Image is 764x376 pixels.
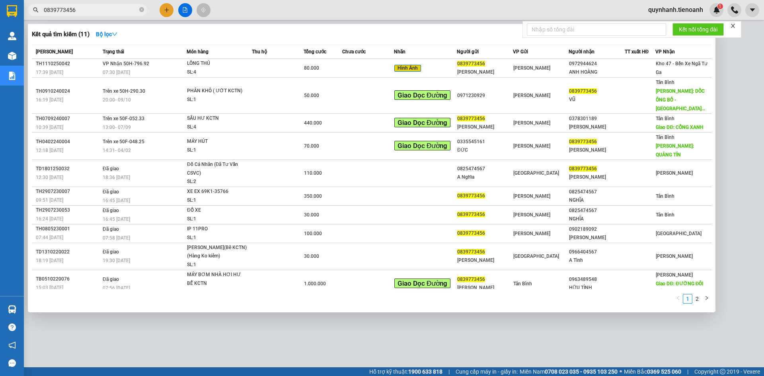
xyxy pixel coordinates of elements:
[103,49,124,55] span: Trạng thái
[187,95,247,104] div: SL: 1
[187,59,247,68] div: LỒNG THÚ
[36,187,100,196] div: TH2907230007
[683,294,692,303] a: 1
[304,49,326,55] span: Tổng cước
[730,23,736,29] span: close
[304,120,322,126] span: 440.000
[7,5,17,17] img: logo-vxr
[304,231,322,236] span: 100.000
[656,231,702,236] span: [GEOGRAPHIC_DATA]
[187,244,247,261] div: [PERSON_NAME](Bể KCTN)(Hàng Ko kiểm)
[655,49,675,55] span: VP Nhận
[8,72,16,80] img: solution-icon
[673,294,683,304] button: left
[103,125,131,130] span: 13:00 - 07/09
[569,173,624,181] div: [PERSON_NAME]
[513,170,559,176] span: [GEOGRAPHIC_DATA]
[569,139,597,144] span: 0839773456
[569,275,624,284] div: 0963489548
[569,49,594,55] span: Người nhận
[8,32,16,40] img: warehouse-icon
[304,93,319,98] span: 50.000
[304,143,319,149] span: 70.000
[457,49,479,55] span: Người gửi
[36,138,100,146] div: TH0402240004
[683,294,692,304] li: 1
[693,294,702,303] a: 2
[656,281,703,295] span: Giao DĐ: ĐƯỜNG ĐÔI ĐẮK SÔNG, Đ...
[36,175,63,180] span: 12:30 [DATE]
[656,88,705,111] span: [PERSON_NAME]: DỐC ÔNG BỒ - [GEOGRAPHIC_DATA]...
[32,30,90,39] h3: Kết quả tìm kiếm ( 11 )
[103,97,131,103] span: 20:00 - 09/10
[394,49,405,55] span: Nhãn
[569,188,624,196] div: 0825474567
[394,279,450,288] span: Giao Dọc Đường
[569,215,624,223] div: NGHĨA
[513,281,532,286] span: Tân Bình
[656,134,674,140] span: Tân Bình
[103,285,130,291] span: 07:56 [DATE]
[457,212,485,217] span: 0839773456
[103,116,144,121] span: Trên xe 50F-052.33
[457,116,485,121] span: 0839773456
[513,212,550,218] span: [PERSON_NAME]
[569,95,624,104] div: VŨ
[394,65,421,72] span: Hình Ảnh
[679,25,717,34] span: Kết nối tổng đài
[187,215,247,224] div: SL: 1
[187,146,247,155] div: SL: 1
[187,187,247,196] div: XE EX 69K1-35766
[513,49,528,55] span: VP Gửi
[656,272,693,278] span: [PERSON_NAME]
[36,275,100,283] div: TB0510220076
[656,116,674,121] span: Tân Bình
[36,70,63,75] span: 17:39 [DATE]
[569,68,624,76] div: ANH HOÀNG
[36,87,100,95] div: TH0910240024
[457,230,485,236] span: 0839773456
[36,248,100,256] div: TD1310220022
[457,138,513,146] div: 0335545161
[187,206,247,215] div: ĐỒ XE
[569,146,624,154] div: [PERSON_NAME]
[36,115,100,123] div: TH0709240007
[457,61,485,66] span: 0839773456
[513,193,550,199] span: [PERSON_NAME]
[569,225,624,234] div: 0902189092
[8,359,16,367] span: message
[187,160,247,177] div: Đồ Cá Nhân (Đã Tư Vấn CSVC)
[513,93,550,98] span: [PERSON_NAME]
[187,87,247,95] div: PHÂN KHÔ ( ƯỚT KCTN)
[672,23,724,36] button: Kết nối tổng đài
[90,28,124,41] button: Bộ lọcdown
[187,234,247,242] div: SL: 1
[187,114,247,123] div: SẦU HƯ KCTN
[513,253,559,259] span: [GEOGRAPHIC_DATA]
[457,68,513,76] div: [PERSON_NAME]
[187,49,209,55] span: Món hàng
[569,88,597,94] span: 0839773456
[252,49,267,55] span: Thu hộ
[569,166,597,171] span: 0839773456
[569,123,624,131] div: [PERSON_NAME]
[394,90,450,100] span: Giao Dọc Đường
[656,80,674,85] span: Tân Bình
[692,294,702,304] li: 2
[457,146,513,154] div: ĐỨC
[625,49,649,55] span: TT xuất HĐ
[457,249,485,255] span: 0839773456
[569,196,624,205] div: NGHĨA
[103,226,119,232] span: Đã giao
[36,97,63,103] span: 16:19 [DATE]
[36,197,63,203] span: 09:51 [DATE]
[36,225,100,233] div: TH0805230001
[527,23,666,36] input: Nhập số tổng đài
[457,193,485,199] span: 0839773456
[656,212,674,218] span: Tân Bình
[8,341,16,349] span: notification
[457,256,513,265] div: [PERSON_NAME]
[187,177,247,186] div: SL: 2
[513,231,550,236] span: [PERSON_NAME]
[36,206,100,214] div: TH2907230053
